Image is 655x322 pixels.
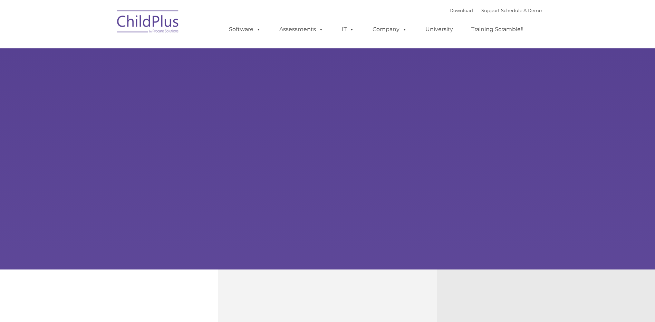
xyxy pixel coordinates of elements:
[418,22,460,36] a: University
[272,22,330,36] a: Assessments
[335,22,361,36] a: IT
[450,8,473,13] a: Download
[501,8,542,13] a: Schedule A Demo
[450,8,542,13] font: |
[481,8,500,13] a: Support
[464,22,530,36] a: Training Scramble!!
[114,6,183,40] img: ChildPlus by Procare Solutions
[366,22,414,36] a: Company
[222,22,268,36] a: Software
